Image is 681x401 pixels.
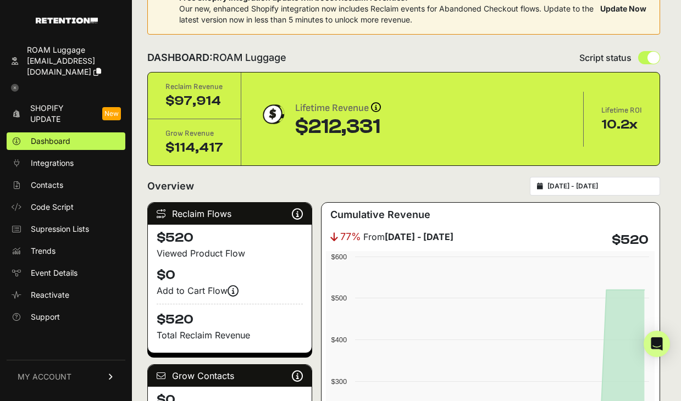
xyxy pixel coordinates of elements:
a: Dashboard [7,132,125,150]
span: Trends [31,246,56,257]
h4: $0 [157,266,303,284]
div: $97,914 [165,92,223,110]
text: $500 [331,294,347,302]
a: Reactivate [7,286,125,304]
text: $600 [331,253,347,261]
text: $400 [331,336,347,344]
span: New [102,107,121,120]
a: Supression Lists [7,220,125,238]
span: Our new, enhanced Shopify integration now includes Reclaim events for Abandoned Checkout flows. U... [179,4,594,24]
div: ROAM Luggage [27,44,121,55]
span: Contacts [31,180,63,191]
a: Trends [7,242,125,260]
div: Reclaim Flows [148,203,312,225]
span: Shopify Update [30,103,93,125]
span: ROAM Luggage [213,52,286,63]
div: Lifetime Revenue [295,101,381,116]
h2: DASHBOARD: [147,50,286,65]
div: Open Intercom Messenger [644,331,670,357]
span: Support [31,311,60,322]
a: Shopify Update New [7,99,125,128]
h3: Cumulative Revenue [330,207,430,222]
span: Dashboard [31,136,70,147]
div: Reclaim Revenue [165,81,223,92]
span: MY ACCOUNT [18,371,71,382]
a: MY ACCOUNT [7,360,125,393]
span: From [363,230,453,243]
a: Code Script [7,198,125,216]
div: Viewed Product Flow [157,247,303,260]
a: Event Details [7,264,125,282]
a: Integrations [7,154,125,172]
div: 10.2x [601,116,642,133]
h4: $520 [157,229,303,247]
strong: [DATE] - [DATE] [385,231,453,242]
div: Grow Revenue [165,128,223,139]
div: $114,417 [165,139,223,157]
h4: $520 [612,231,649,249]
img: dollar-coin-05c43ed7efb7bc0c12610022525b4bbbb207c7efeef5aecc26f025e68dcafac9.png [259,101,286,128]
span: [EMAIL_ADDRESS][DOMAIN_NAME] [27,56,95,76]
span: 77% [340,229,361,244]
img: Retention.com [36,18,98,24]
div: $212,331 [295,116,381,138]
div: Add to Cart Flow [157,284,303,297]
span: Reactivate [31,289,69,300]
a: Support [7,308,125,326]
span: Event Details [31,268,77,279]
p: Total Reclaim Revenue [157,328,303,342]
h4: $520 [157,304,303,328]
span: Code Script [31,202,74,213]
h2: Overview [147,179,194,194]
text: $300 [331,377,347,386]
div: Lifetime ROI [601,105,642,116]
a: ROAM Luggage [EMAIL_ADDRESS][DOMAIN_NAME] [7,41,125,81]
span: Integrations [31,158,74,169]
span: Supression Lists [31,224,89,235]
span: Script status [579,51,632,64]
a: Contacts [7,176,125,194]
div: Grow Contacts [148,365,312,387]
